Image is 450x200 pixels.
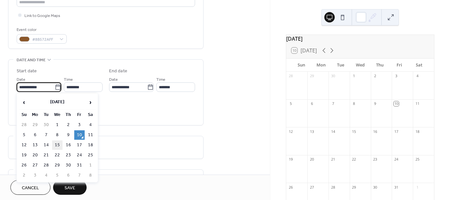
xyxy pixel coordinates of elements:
td: 15 [52,140,63,150]
td: 17 [74,140,85,150]
div: 5 [288,101,293,106]
div: 19 [288,157,293,162]
div: 7 [330,101,335,106]
th: We [52,110,63,120]
td: 5 [52,171,63,180]
td: 25 [85,150,96,160]
th: Su [19,110,29,120]
div: 30 [330,74,335,79]
td: 4 [41,171,51,180]
span: Save [64,185,75,192]
td: 6 [63,171,74,180]
div: 25 [415,157,420,162]
div: 29 [309,74,314,79]
div: 21 [330,157,335,162]
td: 22 [52,150,63,160]
span: Link to Google Maps [24,12,60,19]
div: 15 [352,129,357,134]
div: Thu [370,59,389,72]
td: 24 [74,150,85,160]
div: [DATE] [286,35,434,43]
span: Date [109,76,118,83]
div: Event color [17,26,65,33]
div: 18 [415,129,420,134]
div: 30 [373,185,378,190]
div: 1 [352,74,357,79]
div: 16 [373,129,378,134]
td: 31 [74,161,85,170]
td: 9 [63,130,74,140]
div: End date [109,68,127,75]
td: 2 [63,120,74,130]
td: 27 [30,161,40,170]
div: Wed [350,59,370,72]
div: 6 [309,101,314,106]
div: Sat [409,59,429,72]
th: Mo [30,110,40,120]
th: [DATE] [30,95,85,109]
div: 4 [415,74,420,79]
td: 26 [19,161,29,170]
div: 22 [352,157,357,162]
td: 29 [30,120,40,130]
div: Fri [389,59,409,72]
td: 8 [52,130,63,140]
th: Sa [85,110,96,120]
td: 7 [74,171,85,180]
div: Tue [331,59,350,72]
td: 28 [19,120,29,130]
div: 24 [394,157,399,162]
div: 14 [330,129,335,134]
td: 6 [30,130,40,140]
div: 8 [352,101,357,106]
div: 1 [415,185,420,190]
div: 9 [373,101,378,106]
td: 23 [63,150,74,160]
div: 11 [415,101,420,106]
td: 4 [85,120,96,130]
th: Th [63,110,74,120]
div: 27 [309,185,314,190]
div: 20 [309,157,314,162]
div: Mon [311,59,330,72]
div: 28 [330,185,335,190]
th: Tu [41,110,51,120]
td: 8 [85,171,96,180]
span: Date and time [17,57,46,64]
td: 30 [41,120,51,130]
th: Fr [74,110,85,120]
td: 3 [74,120,85,130]
td: 20 [30,150,40,160]
div: 2 [373,74,378,79]
div: 31 [394,185,399,190]
td: 1 [52,120,63,130]
td: 19 [19,150,29,160]
td: 1 [85,161,96,170]
td: 2 [19,171,29,180]
div: Start date [17,68,37,75]
td: 30 [63,161,74,170]
span: Date [17,76,25,83]
td: 7 [41,130,51,140]
td: 21 [41,150,51,160]
td: 5 [19,130,29,140]
div: 28 [288,74,293,79]
td: 3 [30,171,40,180]
div: 26 [288,185,293,190]
span: #8B572AFF [32,36,56,43]
div: 17 [394,129,399,134]
button: Cancel [10,180,50,195]
div: 23 [373,157,378,162]
div: 10 [394,101,399,106]
div: 12 [288,129,293,134]
td: 29 [52,161,63,170]
td: 14 [41,140,51,150]
td: 13 [30,140,40,150]
div: 13 [309,129,314,134]
span: ‹ [19,96,29,109]
td: 11 [85,130,96,140]
span: Cancel [22,185,39,192]
div: 3 [394,74,399,79]
td: 10 [74,130,85,140]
